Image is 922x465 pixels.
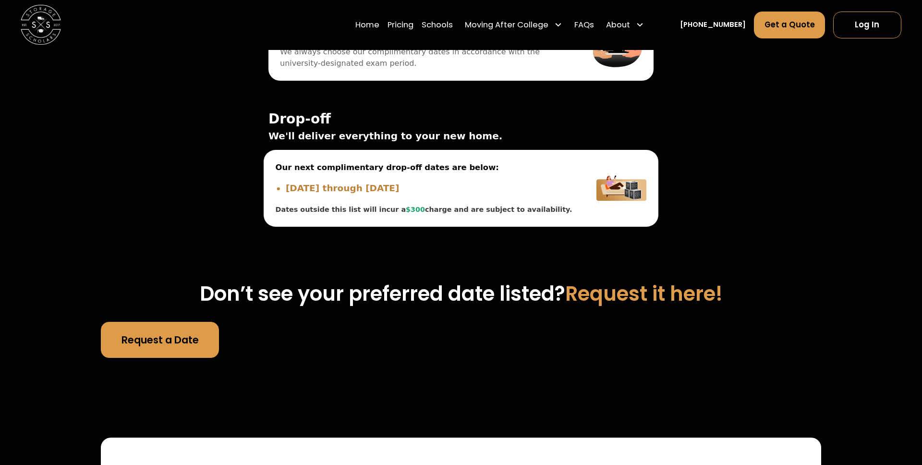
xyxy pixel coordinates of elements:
[833,12,901,38] a: Log In
[276,161,573,173] span: Our next complimentary drop-off dates are below:
[268,111,654,127] span: Drop-off
[388,11,413,39] a: Pricing
[268,129,654,143] span: We'll deliver everything to your new home.
[355,11,379,39] a: Home
[276,205,573,215] div: Dates outside this list will incur a charge and are subject to availability.
[754,12,825,38] a: Get a Quote
[602,11,648,39] div: About
[406,206,425,213] span: $300
[280,46,570,69] span: We always choose our complimentary dates in accordance with the university-designated exam period.
[461,11,566,39] div: Moving After College
[606,19,630,31] div: About
[101,282,821,306] h3: Don’t see your preferred date listed?
[21,5,61,45] img: Storage Scholars main logo
[596,161,647,215] img: Delivery Image
[465,19,548,31] div: Moving After College
[101,322,219,358] a: Request a Date
[574,11,594,39] a: FAQs
[565,280,723,308] span: Request it here!
[422,11,453,39] a: Schools
[286,181,573,195] li: [DATE] through [DATE]
[680,20,746,30] a: [PHONE_NUMBER]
